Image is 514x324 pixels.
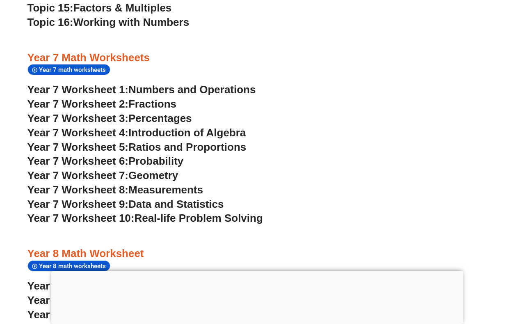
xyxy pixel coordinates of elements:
[27,294,129,306] span: Year 8 Worksheet 2:
[27,98,129,110] span: Year 7 Worksheet 2:
[27,141,129,153] span: Year 7 Worksheet 5:
[73,16,189,28] span: Working with Numbers
[27,184,203,196] a: Year 7 Worksheet 8:Measurements
[128,198,224,210] span: Data and Statistics
[27,308,129,321] span: Year 8 Worksheet 3:
[27,198,129,210] span: Year 7 Worksheet 9:
[27,16,73,28] span: Topic 16:
[39,262,108,270] span: Year 8 math worksheets
[27,169,129,182] span: Year 7 Worksheet 7:
[27,155,129,167] span: Year 7 Worksheet 6:
[27,83,129,96] span: Year 7 Worksheet 1:
[27,155,184,167] a: Year 7 Worksheet 6:Probability
[27,260,110,271] div: Year 8 math worksheets
[27,126,129,139] span: Year 7 Worksheet 4:
[27,169,178,182] a: Year 7 Worksheet 7:Geometry
[128,184,203,196] span: Measurements
[128,112,192,124] span: Percentages
[27,294,243,306] a: Year 8 Worksheet 2:Working with numbers
[39,66,108,74] span: Year 7 math worksheets
[128,141,246,153] span: Ratios and Proportions
[27,212,263,224] a: Year 7 Worksheet 10:Real-life Problem Solving
[27,141,247,153] a: Year 7 Worksheet 5:Ratios and Proportions
[27,247,487,261] h3: Year 8 Math Worksheet
[27,280,129,292] span: Year 8 Worksheet 1:
[27,308,272,321] a: Year 8 Worksheet 3:[PERSON_NAME]'s theorem
[128,126,246,139] span: Introduction of Algebra
[27,98,176,110] a: Year 7 Worksheet 2:Fractions
[27,112,192,124] a: Year 7 Worksheet 3:Percentages
[27,198,224,210] a: Year 7 Worksheet 9:Data and Statistics
[373,231,514,324] iframe: Chat Widget
[128,98,176,110] span: Fractions
[128,155,183,167] span: Probability
[27,280,168,292] a: Year 8 Worksheet 1:Algebra
[128,169,178,182] span: Geometry
[134,212,263,224] span: Real-life Problem Solving
[27,2,172,14] a: Topic 15:Factors & Multiples
[73,2,172,14] span: Factors & Multiples
[27,16,190,28] a: Topic 16:Working with Numbers
[27,2,73,14] span: Topic 15:
[27,184,129,196] span: Year 7 Worksheet 8:
[27,83,256,96] a: Year 7 Worksheet 1:Numbers and Operations
[27,126,246,139] a: Year 7 Worksheet 4:Introduction of Algebra
[51,271,463,322] iframe: Advertisement
[27,212,135,224] span: Year 7 Worksheet 10:
[27,64,110,75] div: Year 7 math worksheets
[27,112,129,124] span: Year 7 Worksheet 3:
[27,51,487,65] h3: Year 7 Math Worksheets
[128,83,256,96] span: Numbers and Operations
